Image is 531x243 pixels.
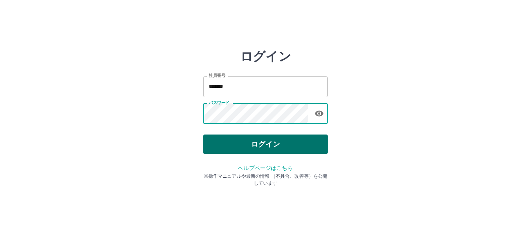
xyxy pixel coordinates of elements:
a: ヘルプページはこちら [238,165,293,171]
label: パスワード [209,100,229,106]
h2: ログイン [240,49,291,64]
label: 社員番号 [209,73,225,79]
button: ログイン [203,135,328,154]
p: ※操作マニュアルや最新の情報 （不具合、改善等）を公開しています [203,173,328,187]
